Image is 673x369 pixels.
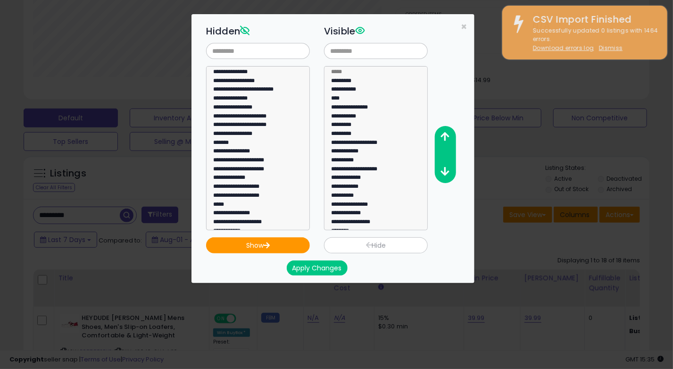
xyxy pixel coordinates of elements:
[206,237,310,253] button: Show
[526,13,660,26] div: CSV Import Finished
[599,44,623,52] u: Dismiss
[526,26,660,53] div: Successfully updated 0 listings with 1464 errors.
[324,237,428,253] button: Hide
[287,260,348,276] button: Apply Changes
[533,44,594,52] a: Download errors log
[461,20,467,34] span: ×
[206,24,310,38] h3: Hidden
[324,24,428,38] h3: Visible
